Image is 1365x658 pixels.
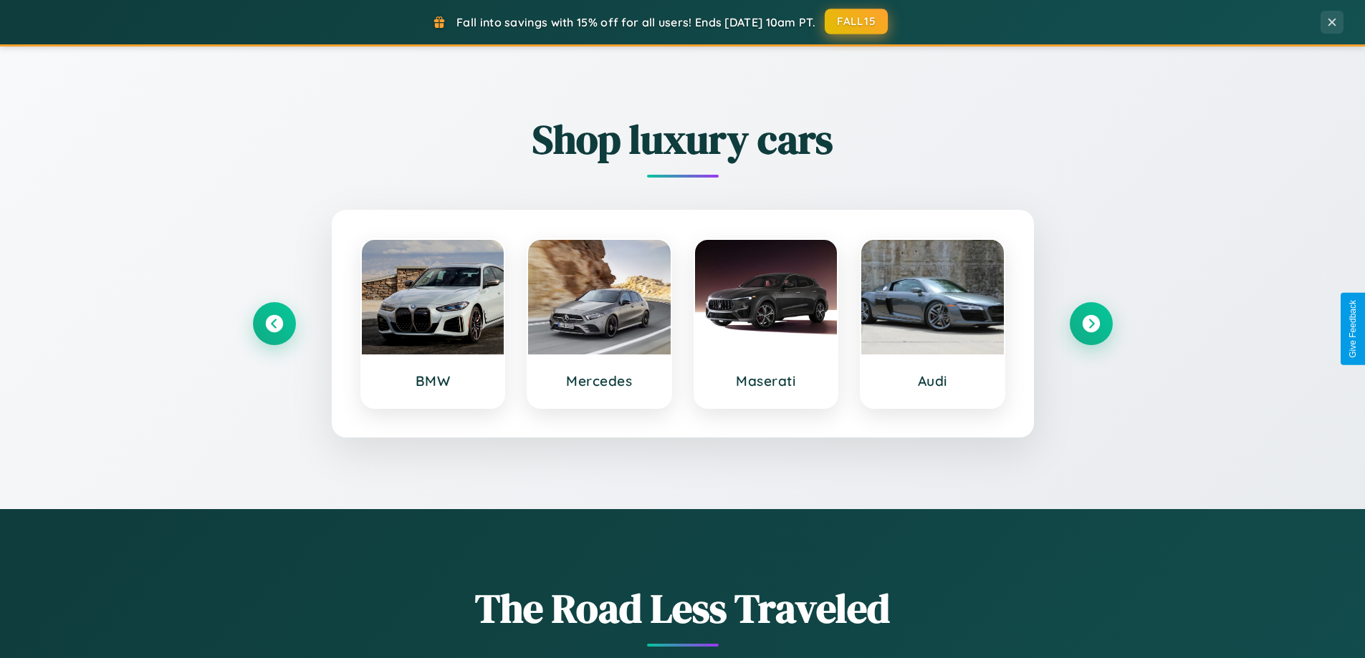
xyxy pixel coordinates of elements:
[542,372,656,390] h3: Mercedes
[253,581,1113,636] h1: The Road Less Traveled
[876,372,990,390] h3: Audi
[825,9,888,34] button: FALL15
[709,372,823,390] h3: Maserati
[253,112,1113,167] h2: Shop luxury cars
[376,372,490,390] h3: BMW
[1348,300,1358,358] div: Give Feedback
[456,15,815,29] span: Fall into savings with 15% off for all users! Ends [DATE] 10am PT.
